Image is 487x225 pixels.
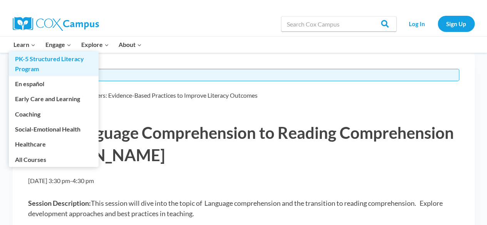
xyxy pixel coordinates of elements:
[9,92,99,106] a: Early Care and Learning
[76,37,114,53] button: Child menu of Explore
[9,37,147,53] nav: Primary Navigation
[40,37,76,53] button: Child menu of Engage
[9,107,99,121] a: Coaching
[28,198,459,219] p: This session will dive into the topic of Language comprehension and the transition to reading com...
[28,199,91,207] strong: Session Description:
[9,137,99,152] a: Healthcare
[28,177,70,184] span: [DATE] 3:30 pm
[438,16,475,32] a: Sign Up
[72,177,94,184] span: 4:30 pm
[400,16,434,32] a: Log In
[71,92,258,99] a: K-5 Teachers: Evidence-Based Practices to Improve Literacy Outcomes
[9,77,99,91] a: En español
[28,122,459,167] h1: From Language Comprehension to Reading Comprehension | [PERSON_NAME]
[400,16,475,32] nav: Secondary Navigation
[114,37,147,53] button: Child menu of About
[281,16,397,32] input: Search Cox Campus
[13,17,99,31] img: Cox Campus
[28,176,94,186] h2: -
[9,37,41,53] button: Child menu of Learn
[9,152,99,167] a: All Courses
[9,52,99,76] a: PK-5 Structured Literacy Program
[9,122,99,137] a: Social-Emotional Health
